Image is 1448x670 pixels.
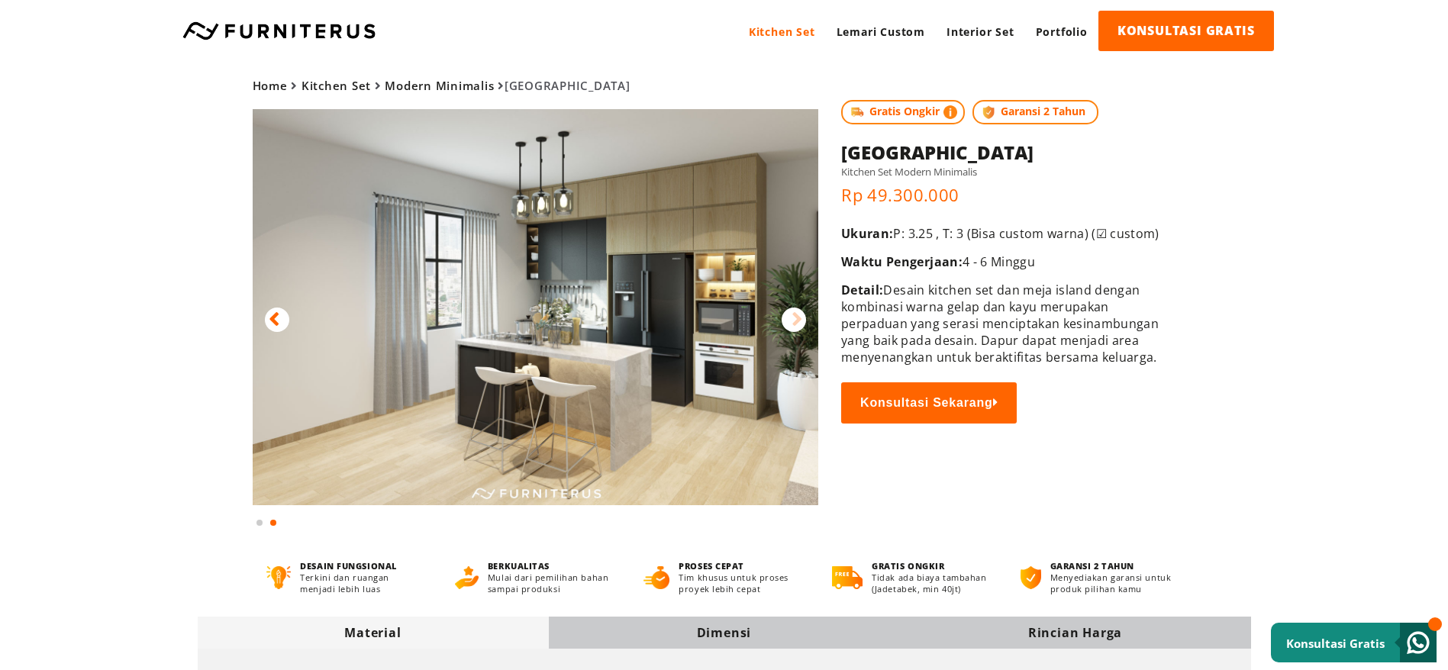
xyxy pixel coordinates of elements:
div: Material [198,624,549,641]
p: Terkini dan ruangan menjadi lebih luas [300,572,426,594]
img: desain-fungsional.png [266,566,292,589]
a: Interior Set [936,11,1025,53]
p: 4 - 6 Minggu [841,253,1172,270]
a: Home [253,78,288,93]
div: Rincian Harga [900,624,1251,641]
span: [GEOGRAPHIC_DATA] [253,78,630,93]
img: berkualitas.png [455,566,479,589]
h4: BERKUALITAS [488,560,615,572]
div: Dimensi [549,624,900,641]
img: shipping.jpg [849,104,866,121]
span: Gratis Ongkir [841,100,965,124]
p: Mulai dari pemilihan bahan sampai produksi [488,572,615,594]
a: Konsultasi Gratis [1271,623,1437,662]
a: KONSULTASI GRATIS [1098,11,1274,51]
a: Kitchen Set [302,78,371,93]
p: Menyediakan garansi untuk produk pilihan kamu [1050,572,1182,594]
p: Tidak ada biaya tambahan (Jadetabek, min 40jt) [872,572,992,594]
p: Desain kitchen set dan meja island dengan kombinasi warna gelap dan kayu merupakan perpaduan yang... [841,282,1172,366]
p: Rp 49.300.000 [841,183,1172,206]
h4: PROSES CEPAT [679,560,804,572]
a: Portfolio [1025,11,1098,53]
p: Tim khusus untuk proses proyek lebih cepat [679,572,804,594]
img: bergaransi.png [1021,566,1040,589]
small: Konsultasi Gratis [1286,636,1385,651]
img: info-colored.png [943,104,957,121]
h5: Kitchen Set Modern Minimalis [841,165,1172,179]
img: protect.png [980,104,997,121]
span: Detail: [841,282,883,298]
img: gratis-ongkir.png [832,566,863,589]
h4: GRATIS ONGKIR [872,560,992,572]
span: Garansi 2 Tahun [972,100,1098,124]
span: Ukuran: [841,225,893,242]
a: Lemari Custom [826,11,936,53]
a: Kitchen Set [738,11,826,53]
p: P: 3.25 , T: 3 (Bisa custom warna) (☑ custom) [841,225,1172,242]
img: proses-cepat.png [643,566,669,589]
span: Waktu Pengerjaan: [841,253,963,270]
h1: [GEOGRAPHIC_DATA] [841,140,1172,165]
button: Konsultasi Sekarang [841,382,1017,424]
h4: GARANSI 2 TAHUN [1050,560,1182,572]
h4: DESAIN FUNGSIONAL [300,560,426,572]
a: Modern Minimalis [385,78,494,93]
